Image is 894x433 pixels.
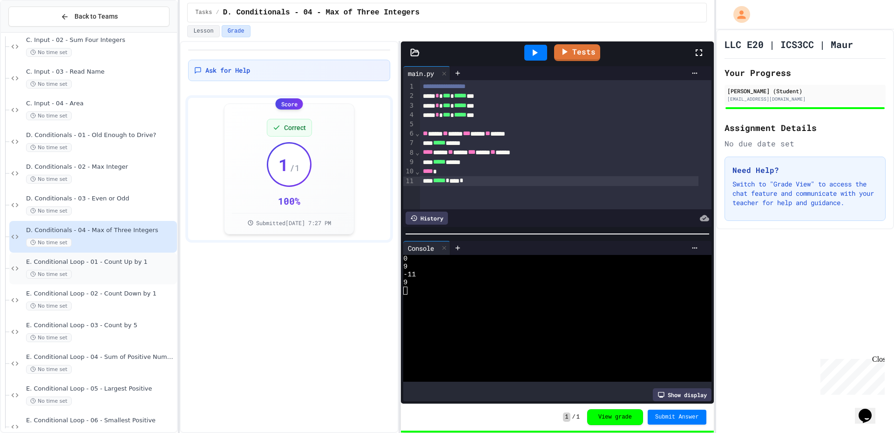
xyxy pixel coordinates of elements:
[725,121,886,134] h2: Assignment Details
[403,148,415,158] div: 8
[26,417,175,425] span: E. Conditional Loop - 06 - Smallest Positive
[26,206,72,215] span: No time set
[403,255,407,263] span: 0
[26,68,175,76] span: C. Input - 03 - Read Name
[554,44,600,61] a: Tests
[655,413,699,421] span: Submit Answer
[403,91,415,101] div: 2
[26,302,72,310] span: No time set
[855,396,885,424] iframe: chat widget
[187,25,219,37] button: Lesson
[727,96,883,103] div: [EMAIL_ADDRESS][DOMAIN_NAME]
[403,82,415,91] div: 1
[415,130,420,137] span: Fold line
[26,385,175,393] span: E. Conditional Loop - 05 - Largest Positive
[572,413,576,421] span: /
[653,388,711,401] div: Show display
[403,110,415,120] div: 4
[216,9,219,16] span: /
[403,129,415,138] div: 6
[725,138,886,149] div: No due date set
[403,66,450,80] div: main.py
[26,143,72,152] span: No time set
[26,163,175,171] span: D. Conditionals - 02 - Max Integer
[26,131,175,139] span: D. Conditionals - 01 - Old Enough to Drive?
[732,165,878,176] h3: Need Help?
[403,101,415,110] div: 3
[26,80,72,89] span: No time set
[403,167,415,176] div: 10
[587,409,643,425] button: View grade
[26,258,175,266] span: E. Conditional Loop - 01 - Count Up by 1
[223,7,420,18] span: D. Conditionals - 04 - Max of Three Integers
[26,48,72,57] span: No time set
[4,4,64,59] div: Chat with us now!Close
[576,413,580,421] span: 1
[26,365,72,374] span: No time set
[26,175,72,184] span: No time set
[403,138,415,148] div: 7
[415,168,420,175] span: Fold line
[563,412,570,422] span: 1
[26,36,175,44] span: C. Input - 02 - Sum Four Integers
[26,397,72,406] span: No time set
[284,123,306,132] span: Correct
[817,355,885,395] iframe: chat widget
[403,279,407,287] span: 9
[8,7,169,27] button: Back to Teams
[195,9,212,16] span: Tasks
[290,161,300,174] span: / 1
[732,179,878,207] p: Switch to "Grade View" to access the chat feature and communicate with your teacher for help and ...
[222,25,251,37] button: Grade
[74,12,118,21] span: Back to Teams
[403,241,450,255] div: Console
[26,322,175,330] span: E. Conditional Loop - 03 - Count by 5
[26,290,175,298] span: E. Conditional Loop - 02 - Count Down by 1
[403,158,415,167] div: 9
[26,100,175,108] span: C. Input - 04 - Area
[403,263,407,271] span: 9
[205,66,250,75] span: Ask for Help
[256,219,331,227] span: Submitted [DATE] 7:27 PM
[26,270,72,279] span: No time set
[415,149,420,156] span: Fold line
[403,177,415,186] div: 11
[278,155,289,174] span: 1
[278,194,300,207] div: 100 %
[26,195,175,203] span: D. Conditionals - 03 - Even or Odd
[648,410,706,425] button: Submit Answer
[26,111,72,120] span: No time set
[26,353,175,361] span: E. Conditional Loop - 04 - Sum of Positive Numbers
[725,66,886,79] h2: Your Progress
[725,38,853,51] h1: LLC E20 | ICS3CC | Maur
[276,98,303,110] div: Score
[26,227,175,234] span: D. Conditionals - 04 - Max of Three Integers
[403,243,439,253] div: Console
[406,212,448,225] div: History
[724,4,752,25] div: My Account
[403,69,439,78] div: main.py
[403,120,415,129] div: 5
[26,333,72,342] span: No time set
[727,87,883,95] div: [PERSON_NAME] (Student)
[403,271,416,279] span: -11
[26,238,72,247] span: No time set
